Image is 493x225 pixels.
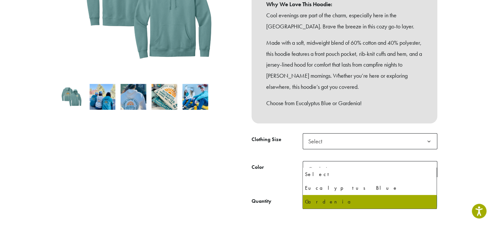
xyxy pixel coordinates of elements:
img: Golden Hour Hoodies [59,84,84,110]
div: Eucalyptus Blue [305,183,435,193]
div: Quantity [252,197,271,205]
span: Select [303,133,437,149]
span: Select [306,135,329,148]
img: Golden Hour Hoodies - Image 2 [90,84,115,110]
img: Golden Hour Hoodies - Image 5 [182,84,208,110]
img: Golden Hour Hoodies - Image 4 [152,84,177,110]
span: Gardenia [306,163,337,175]
li: Select [303,168,437,181]
p: Made with a soft, midweight blend of 60% cotton and 40% polyester, this hoodie features a front p... [266,37,423,92]
div: Gardenia [305,197,435,207]
span: Gardenia [308,165,330,173]
img: Golden Hour Hoodies - Image 3 [121,84,146,110]
p: Cool evenings are part of the charm, especially here in the [GEOGRAPHIC_DATA]. Brave the breeze i... [266,10,423,32]
p: Choose from Eucalyptus Blue or Gardenia! [266,98,423,109]
label: Clothing Size [252,135,303,144]
span: Gardenia [303,161,437,177]
label: Color [252,163,303,172]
